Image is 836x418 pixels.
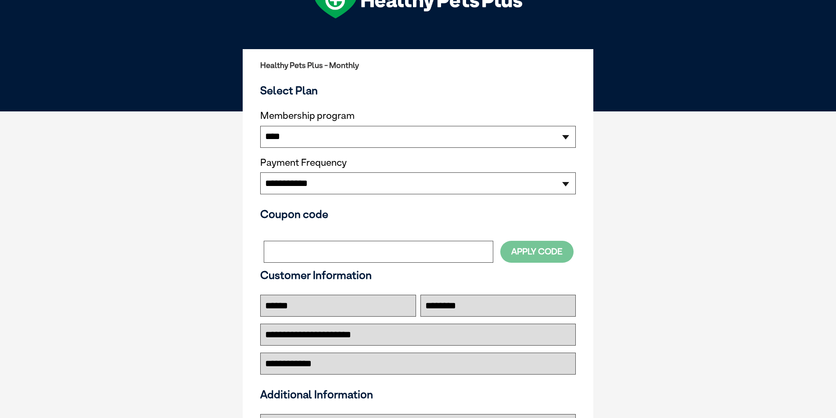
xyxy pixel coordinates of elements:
[257,388,579,401] h3: Additional Information
[260,84,576,97] h3: Select Plan
[260,207,576,221] h3: Coupon code
[260,110,576,121] label: Membership program
[260,268,576,282] h3: Customer Information
[260,61,576,70] h2: Healthy Pets Plus - Monthly
[500,241,574,262] button: Apply Code
[260,157,347,168] label: Payment Frequency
